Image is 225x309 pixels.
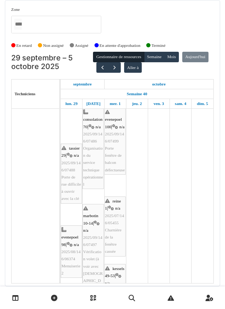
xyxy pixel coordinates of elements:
span: Menuiserie 2 [61,264,80,275]
span: 2025/09/146/07499 [105,132,124,143]
span: 2025/08/146/06374 [61,249,81,261]
button: Suivant [108,62,121,73]
span: Organisation du service technique opérationnel [83,146,103,186]
a: 1 octobre 2025 [108,99,122,108]
label: Assigné [75,42,88,49]
button: Aller à [124,62,142,73]
button: Semaine [144,52,165,62]
span: n/a [83,228,88,232]
a: 1 octobre 2025 [150,79,168,89]
a: 3 octobre 2025 [151,99,166,108]
span: n/a [96,124,101,129]
label: Non assigné [43,42,64,49]
a: 29 septembre 2025 [63,99,79,108]
a: 2 octobre 2025 [130,99,144,108]
span: Vérification volet (à voir avec [DEMOGRAPHIC_DATA]) [83,249,103,290]
input: Tous [14,19,22,30]
span: Porte de rue difficile à ouvrir avec la clé [61,175,81,201]
div: | [105,198,125,255]
span: evenepoel 100 [105,117,122,129]
div: | [61,145,81,202]
span: 2025/09/146/07488 [61,160,81,172]
div: | [105,109,125,174]
label: En retard [16,42,32,49]
button: Aujourd'hui [182,52,208,62]
div: | [61,226,81,277]
span: Techniciens [15,91,36,96]
span: n/a [115,206,120,210]
label: En attente d'approbation [99,42,140,49]
span: tassier 29 [61,146,80,157]
label: Terminé [151,42,165,49]
span: reine 1 [105,199,121,210]
button: Précédent [96,62,109,73]
span: n/a [105,281,110,285]
span: marbotin 10-14 [83,213,98,225]
span: Charnière de la fenêtre cassée [105,228,121,254]
a: 29 septembre 2025 [71,79,94,89]
span: 2025/07/146/05455 [105,213,124,225]
span: 2025/09/146/07497 [83,235,102,247]
a: Semaine 40 [125,89,149,99]
div: | [83,205,103,291]
span: n/a [74,242,79,247]
span: consolation 70 [83,117,103,129]
span: Porte fenêtre de balcon défectueuse [105,146,125,172]
button: Gestionnaire de ressources [93,52,144,62]
div: | [83,109,103,188]
a: 4 octobre 2025 [173,99,188,108]
span: n/a [74,153,79,157]
span: n/a [119,124,124,129]
span: evenepoel 98 [61,235,78,246]
h2: 29 septembre – 5 octobre 2025 [11,54,93,71]
a: 5 octobre 2025 [195,99,210,108]
label: Zone [11,6,20,13]
a: 30 septembre 2025 [84,99,102,108]
span: kessels 49-53 [105,266,124,278]
span: 2025/09/146/07486 [83,132,102,143]
button: Mois [164,52,179,62]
